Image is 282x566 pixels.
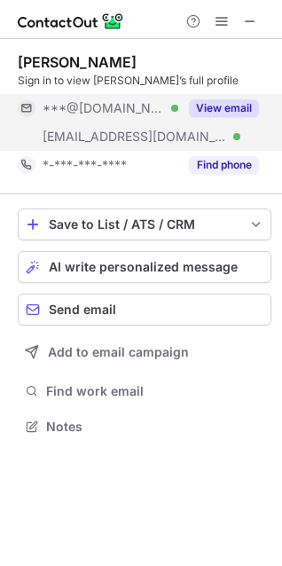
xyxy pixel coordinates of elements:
[18,336,271,368] button: Add to email campaign
[46,419,264,435] span: Notes
[46,383,264,399] span: Find work email
[48,345,189,359] span: Add to email campaign
[43,129,227,145] span: [EMAIL_ADDRESS][DOMAIN_NAME]
[18,251,271,283] button: AI write personalized message
[18,414,271,439] button: Notes
[189,99,259,117] button: Reveal Button
[18,73,271,89] div: Sign in to view [PERSON_NAME]’s full profile
[49,217,240,232] div: Save to List / ATS / CRM
[18,294,271,326] button: Send email
[49,303,116,317] span: Send email
[18,11,124,32] img: ContactOut v5.3.10
[18,379,271,404] button: Find work email
[43,100,165,116] span: ***@[DOMAIN_NAME]
[189,156,259,174] button: Reveal Button
[18,208,271,240] button: save-profile-one-click
[18,53,137,71] div: [PERSON_NAME]
[49,260,238,274] span: AI write personalized message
